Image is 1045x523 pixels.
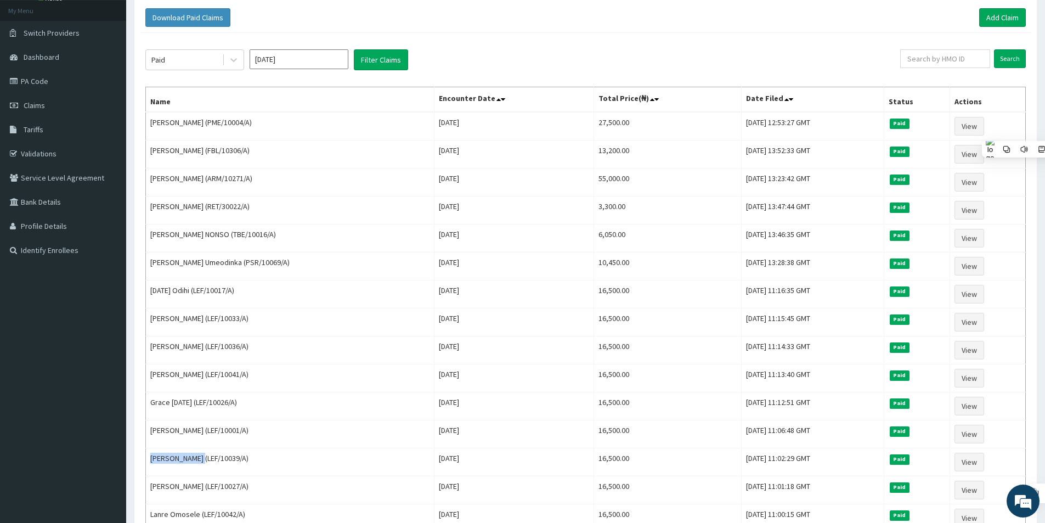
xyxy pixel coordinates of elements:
a: View [954,145,984,164]
button: Filter Claims [354,49,408,70]
td: [DATE] 11:06:48 GMT [742,420,884,448]
span: Claims [24,100,45,110]
span: Paid [890,426,910,436]
td: [DATE] 11:12:51 GMT [742,392,884,420]
td: 16,500.00 [594,308,742,336]
td: 16,500.00 [594,364,742,392]
td: [DATE] 11:13:40 GMT [742,364,884,392]
td: [DATE] [434,140,594,168]
span: Paid [890,203,910,212]
td: [DATE] [434,168,594,196]
span: Paid [890,119,910,128]
td: 16,500.00 [594,392,742,420]
td: [PERSON_NAME] Umeodinka (PSR/10069/A) [146,252,434,280]
td: [DATE] 11:02:29 GMT [742,448,884,476]
td: [DATE] 11:14:33 GMT [742,336,884,364]
td: [PERSON_NAME] (LEF/10027/A) [146,476,434,504]
td: [DATE] 13:46:35 GMT [742,224,884,252]
span: Paid [890,510,910,520]
a: View [954,285,984,303]
td: 3,300.00 [594,196,742,224]
td: [PERSON_NAME] (LEF/10033/A) [146,308,434,336]
td: [PERSON_NAME] NONSO (TBE/10016/A) [146,224,434,252]
td: [DATE] [434,392,594,420]
td: Grace [DATE] (LEF/10026/A) [146,392,434,420]
td: [PERSON_NAME] (PME/10004/A) [146,112,434,140]
a: View [954,341,984,359]
a: View [954,453,984,471]
span: Dashboard [24,52,59,62]
span: Switch Providers [24,28,80,38]
td: 27,500.00 [594,112,742,140]
td: [PERSON_NAME] (FBL/10306/A) [146,140,434,168]
textarea: Type your message and hit 'Enter' [5,300,209,338]
a: Add Claim [979,8,1026,27]
img: d_794563401_company_1708531726252_794563401 [20,55,44,82]
span: Paid [890,370,910,380]
a: View [954,257,984,275]
a: View [954,425,984,443]
td: [DATE] Odihi (LEF/10017/A) [146,280,434,308]
input: Search [994,49,1026,68]
span: Paid [890,482,910,492]
td: [PERSON_NAME] (LEF/10039/A) [146,448,434,476]
a: View [954,173,984,192]
input: Select Month and Year [250,49,348,69]
td: [DATE] 13:52:33 GMT [742,140,884,168]
td: [DATE] [434,112,594,140]
td: [DATE] [434,196,594,224]
span: Paid [890,398,910,408]
span: Paid [890,286,910,296]
td: [DATE] 12:53:27 GMT [742,112,884,140]
td: [DATE] [434,448,594,476]
th: Encounter Date [434,87,594,113]
a: View [954,481,984,499]
td: 16,500.00 [594,280,742,308]
td: 16,500.00 [594,448,742,476]
td: [DATE] 13:23:42 GMT [742,168,884,196]
a: View [954,117,984,136]
div: Paid [151,54,165,65]
td: [PERSON_NAME] (ARM/10271/A) [146,168,434,196]
td: 16,500.00 [594,336,742,364]
th: Actions [950,87,1026,113]
td: [PERSON_NAME] (LEF/10036/A) [146,336,434,364]
span: Paid [890,230,910,240]
td: [PERSON_NAME] (LEF/10001/A) [146,420,434,448]
div: Minimize live chat window [180,5,206,32]
th: Total Price(₦) [594,87,742,113]
span: Paid [890,147,910,156]
span: Paid [890,342,910,352]
td: [DATE] [434,420,594,448]
a: View [954,201,984,220]
span: Paid [890,258,910,268]
td: [DATE] [434,476,594,504]
a: View [954,397,984,415]
td: [DATE] [434,252,594,280]
td: [DATE] [434,336,594,364]
a: View [954,229,984,248]
td: 16,500.00 [594,420,742,448]
span: Tariffs [24,125,43,134]
td: [DATE] [434,364,594,392]
td: 16,500.00 [594,476,742,504]
td: 6,050.00 [594,224,742,252]
span: We're online! [64,138,151,249]
td: [DATE] 13:47:44 GMT [742,196,884,224]
td: [DATE] 11:15:45 GMT [742,308,884,336]
input: Search by HMO ID [900,49,990,68]
span: Paid [890,175,910,184]
td: [DATE] [434,308,594,336]
div: Chat with us now [57,61,184,76]
span: Paid [890,454,910,464]
td: 13,200.00 [594,140,742,168]
th: Name [146,87,434,113]
td: 10,450.00 [594,252,742,280]
th: Status [884,87,950,113]
td: [PERSON_NAME] (RET/30022/A) [146,196,434,224]
td: [PERSON_NAME] (LEF/10041/A) [146,364,434,392]
td: [DATE] [434,224,594,252]
a: View [954,369,984,387]
th: Date Filed [742,87,884,113]
button: Download Paid Claims [145,8,230,27]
